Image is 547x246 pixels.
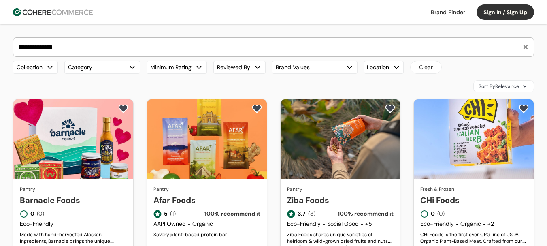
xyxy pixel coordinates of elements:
button: Sign In / Sign Up [477,4,534,20]
img: Cohere Logo [13,8,93,16]
a: Barnacle Foods [20,194,127,206]
button: add to favorite [383,103,397,115]
a: Afar Foods [153,194,260,206]
a: CHi Foods [420,194,527,206]
button: add to favorite [250,103,264,115]
a: Ziba Foods [287,194,394,206]
button: add to favorite [117,103,130,115]
button: add to favorite [517,103,530,115]
span: Sort By Relevance [479,83,519,90]
button: Clear [410,61,442,74]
